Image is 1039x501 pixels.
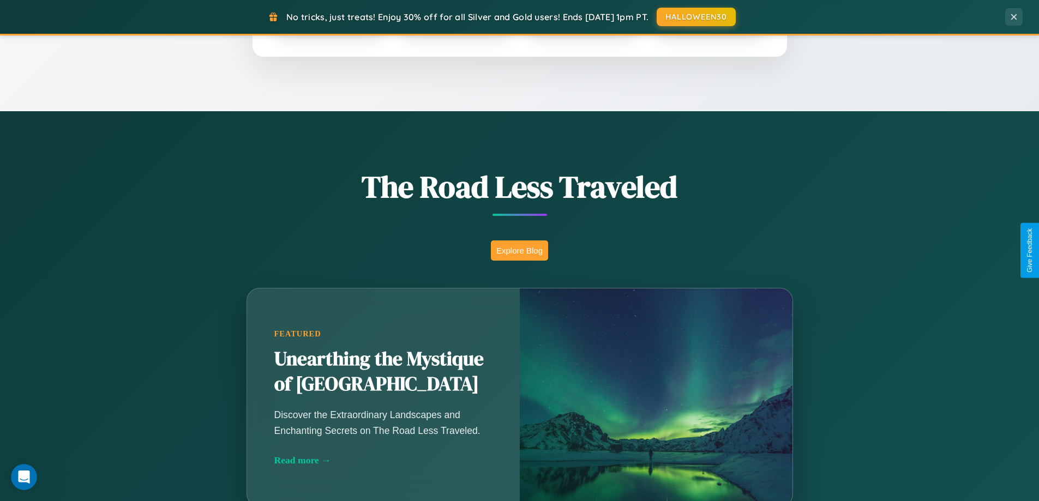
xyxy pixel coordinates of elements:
p: Discover the Extraordinary Landscapes and Enchanting Secrets on The Road Less Traveled. [274,407,493,438]
h1: The Road Less Traveled [193,166,847,208]
button: HALLOWEEN30 [657,8,736,26]
div: Read more → [274,455,493,466]
div: Give Feedback [1026,228,1034,273]
span: No tricks, just treats! Enjoy 30% off for all Silver and Gold users! Ends [DATE] 1pm PT. [286,11,648,22]
iframe: Intercom live chat [11,464,37,490]
button: Explore Blog [491,240,548,261]
h2: Unearthing the Mystique of [GEOGRAPHIC_DATA] [274,347,493,397]
div: Featured [274,329,493,339]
